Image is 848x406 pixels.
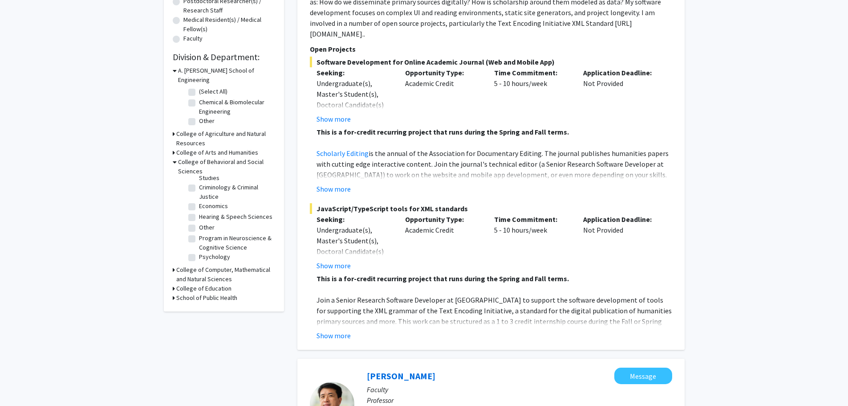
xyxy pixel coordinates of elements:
[199,116,215,126] label: Other
[316,127,569,136] strong: This is a for-credit recurring project that runs during the Spring and Fall terms.
[316,214,392,225] p: Seeking:
[576,67,665,124] div: Not Provided
[183,34,203,43] label: Faculty
[176,129,275,148] h3: College of Agriculture and Natural Resources
[614,368,672,384] button: Message Ning Zeng
[178,157,275,176] h3: College of Behavioral and Social Sciences
[398,214,487,271] div: Academic Credit
[316,78,392,131] div: Undergraduate(s), Master's Student(s), Doctoral Candidate(s) (PhD, MD, DMD, PharmD, etc.)
[583,214,659,225] p: Application Deadline:
[199,212,272,221] label: Hearing & Speech Sciences
[199,234,273,252] label: Program in Neuroscience & Cognitive Science
[494,67,570,78] p: Time Commitment:
[367,370,435,381] a: [PERSON_NAME]
[316,225,392,278] div: Undergraduate(s), Master's Student(s), Doctoral Candidate(s) (PhD, MD, DMD, PharmD, etc.)
[310,44,672,54] p: Open Projects
[316,330,351,341] button: Show more
[183,15,275,34] label: Medical Resident(s) / Medical Fellow(s)
[494,214,570,225] p: Time Commitment:
[583,67,659,78] p: Application Deadline:
[176,148,258,157] h3: College of Arts and Humanities
[367,395,672,406] p: Professor
[178,66,275,85] h3: A. [PERSON_NAME] School of Engineering
[176,293,237,303] h3: School of Public Health
[199,252,230,262] label: Psychology
[173,52,275,62] h2: Division & Department:
[316,114,351,124] button: Show more
[199,87,227,96] label: (Select All)
[199,223,215,232] label: Other
[316,149,369,158] a: Scholarly Editing
[367,384,672,395] p: Faculty
[316,260,351,271] button: Show more
[398,67,487,124] div: Academic Credit
[316,67,392,78] p: Seeking:
[176,284,231,293] h3: College of Education
[487,214,576,271] div: 5 - 10 hours/week
[176,265,275,284] h3: College of Computer, Mathematical and Natural Sciences
[316,184,351,194] button: Show more
[576,214,665,271] div: Not Provided
[310,57,672,67] span: Software Development for Online Academic Journal (Web and Mobile App)
[316,295,672,337] p: Join a Senior Research Software Developer at [GEOGRAPHIC_DATA] to support the software developmen...
[405,67,481,78] p: Opportunity Type:
[316,274,569,283] strong: This is a for-credit recurring project that runs during the Spring and Fall terms.
[310,203,672,214] span: JavaScript/TypeScript tools for XML standards
[487,67,576,124] div: 5 - 10 hours/week
[7,366,38,399] iframe: Chat
[199,98,273,116] label: Chemical & Biomolecular Engineering
[199,183,273,201] label: Criminology & Criminal Justice
[405,214,481,225] p: Opportunity Type:
[199,201,228,211] label: Economics
[316,148,672,212] p: is the annual of the Association for Documentary Editing. The journal publishes humanities papers...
